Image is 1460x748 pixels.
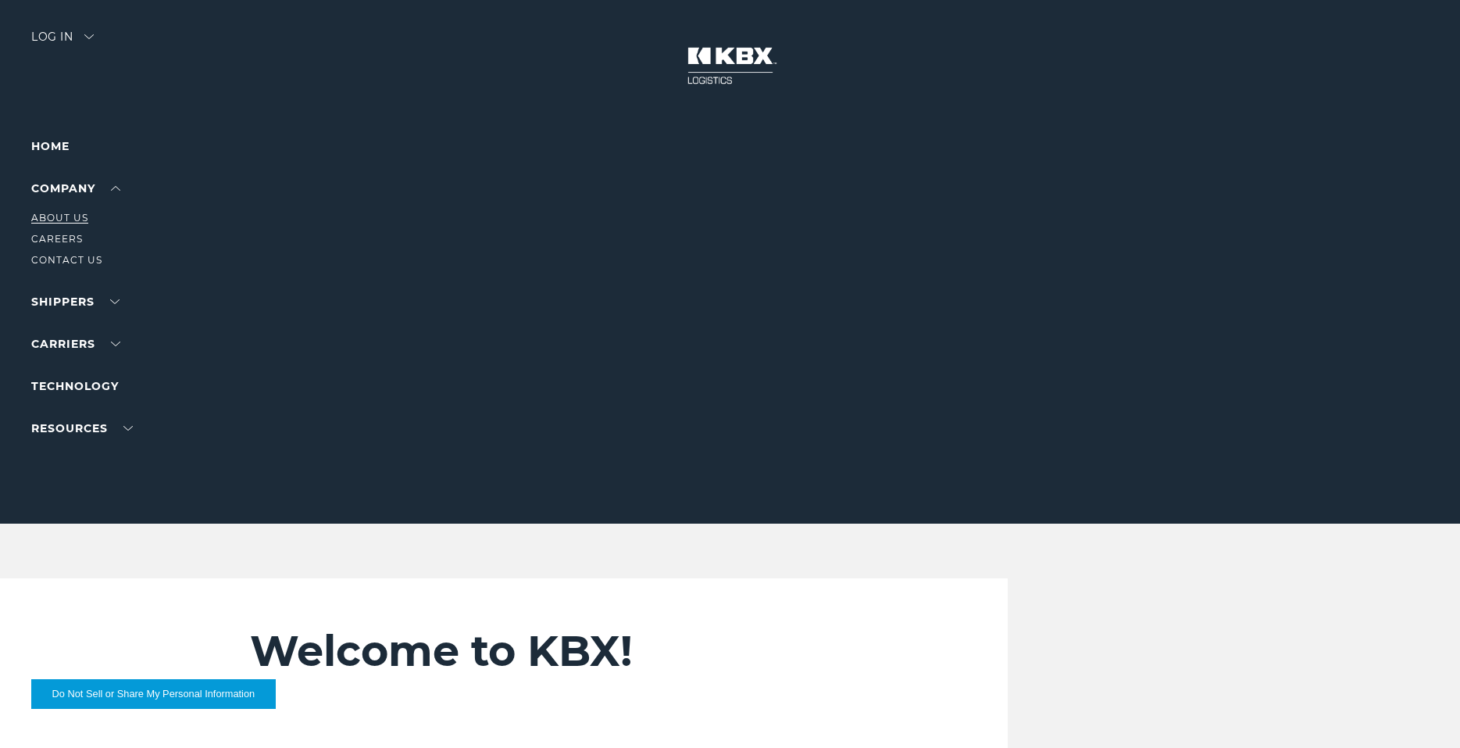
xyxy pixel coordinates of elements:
[250,625,907,677] h2: Welcome to KBX!
[31,233,83,245] a: Careers
[31,254,102,266] a: Contact Us
[31,379,119,393] a: Technology
[31,295,120,309] a: SHIPPERS
[31,679,276,709] button: Do Not Sell or Share My Personal Information
[31,212,88,224] a: About Us
[31,31,94,54] div: Log in
[672,31,789,100] img: kbx logo
[31,181,120,195] a: Company
[84,34,94,39] img: arrow
[31,421,133,435] a: RESOURCES
[31,337,120,351] a: Carriers
[31,139,70,153] a: Home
